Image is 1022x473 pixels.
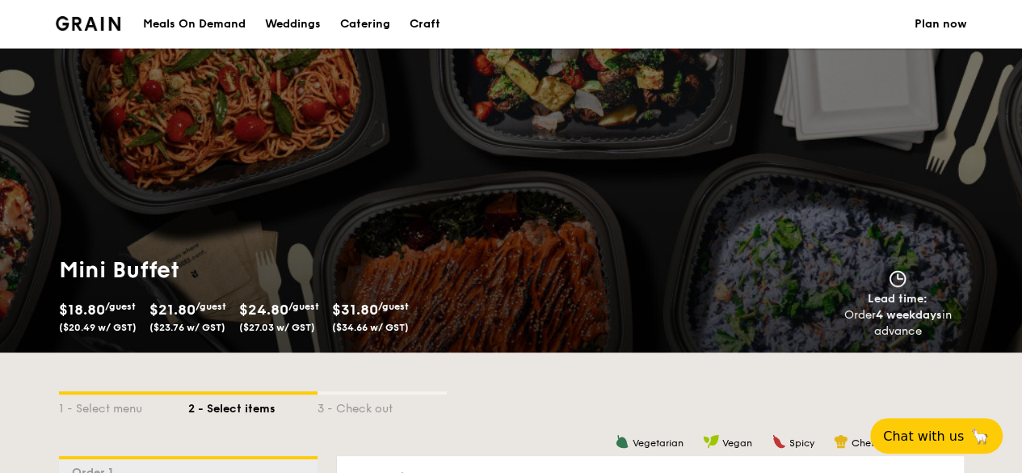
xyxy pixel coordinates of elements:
div: 3 - Check out [318,395,447,417]
span: Spicy [789,437,814,449]
a: Logotype [56,16,121,31]
img: icon-vegetarian.fe4039eb.svg [615,434,629,449]
span: $31.80 [332,301,378,319]
img: icon-vegan.f8ff3823.svg [703,434,719,449]
img: Grain [56,16,121,31]
span: Lead time: [868,292,927,306]
span: ($20.49 w/ GST) [59,322,137,333]
span: /guest [196,301,226,312]
button: Chat with us🦙 [870,418,1003,454]
span: $21.80 [149,301,196,319]
span: ($23.76 w/ GST) [149,322,225,333]
span: 🦙 [970,427,990,446]
span: ($27.03 w/ GST) [239,322,315,333]
h1: Mini Buffet [59,256,505,285]
span: Vegetarian [633,437,683,449]
div: 1 - Select menu [59,395,188,417]
span: ($34.66 w/ GST) [332,322,409,333]
span: Chat with us [883,429,964,444]
img: icon-chef-hat.a58ddaea.svg [834,434,848,449]
span: Vegan [722,437,752,449]
span: /guest [378,301,409,312]
span: $24.80 [239,301,288,319]
img: icon-clock.2db775ea.svg [885,270,910,288]
strong: 4 weekdays [876,308,942,322]
span: Chef's recommendation [852,437,964,449]
div: Order in advance [826,307,970,340]
div: 2 - Select items [188,395,318,417]
span: /guest [105,301,136,312]
img: icon-spicy.37a8142b.svg [772,434,786,449]
span: /guest [288,301,319,312]
span: $18.80 [59,301,105,319]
